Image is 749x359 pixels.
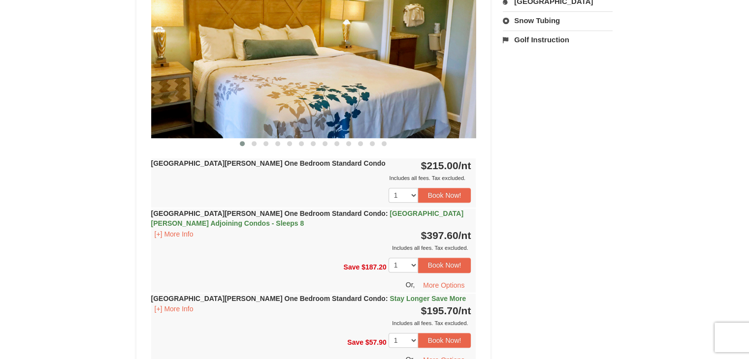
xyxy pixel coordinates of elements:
[458,160,471,171] span: /nt
[418,188,471,203] button: Book Now!
[417,278,471,293] button: More Options
[458,305,471,316] span: /nt
[151,173,471,183] div: Includes all fees. Tax excluded.
[503,11,613,30] a: Snow Tubing
[421,230,458,241] span: $397.60
[361,263,387,271] span: $187.20
[151,318,471,328] div: Includes all fees. Tax excluded.
[421,305,458,316] span: $195.70
[421,160,471,171] strong: $215.00
[390,295,466,302] span: Stay Longer Save More
[503,30,613,49] a: Golf Instruction
[406,280,415,288] span: Or,
[151,229,197,239] button: [+] More Info
[418,258,471,272] button: Book Now!
[151,243,471,253] div: Includes all fees. Tax excluded.
[458,230,471,241] span: /nt
[365,338,387,346] span: $57.90
[151,295,466,302] strong: [GEOGRAPHIC_DATA][PERSON_NAME] One Bedroom Standard Condo
[343,263,359,271] span: Save
[151,209,463,227] strong: [GEOGRAPHIC_DATA][PERSON_NAME] One Bedroom Standard Condo
[151,159,386,167] strong: [GEOGRAPHIC_DATA][PERSON_NAME] One Bedroom Standard Condo
[386,295,388,302] span: :
[386,209,388,217] span: :
[418,333,471,348] button: Book Now!
[151,303,197,314] button: [+] More Info
[347,338,363,346] span: Save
